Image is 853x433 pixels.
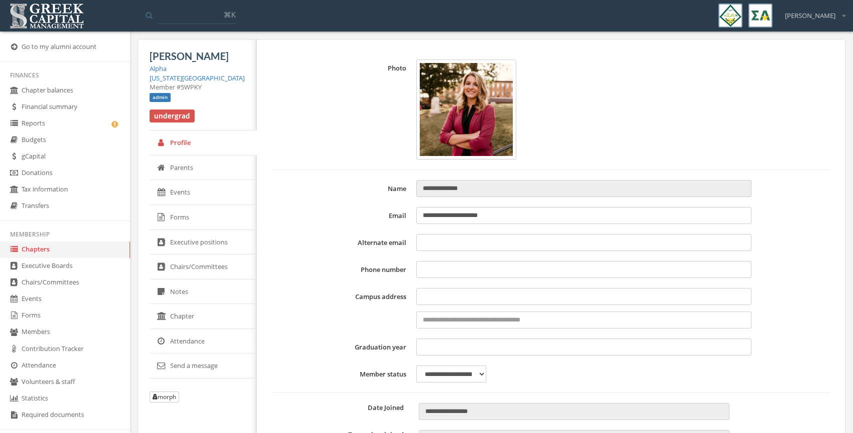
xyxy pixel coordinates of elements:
a: Chapter [150,304,257,329]
span: 5WPKY [181,82,202,91]
a: Executive positions [150,230,257,255]
label: Member status [272,365,411,382]
a: Chairs/Committees [150,254,257,279]
a: Parents [150,155,257,180]
div: Member # [150,82,245,92]
button: morph [150,391,179,402]
label: Name [272,180,411,197]
label: Photo [272,59,411,159]
label: Campus address [272,288,411,328]
div: [PERSON_NAME] [778,3,845,20]
span: admin [150,93,171,102]
a: Profile [150,130,257,155]
span: [PERSON_NAME] [785,11,835,20]
a: Forms [150,205,257,230]
a: Send a message [150,353,257,378]
span: [PERSON_NAME] [150,50,229,62]
label: Date Joined [272,403,411,412]
label: Graduation year [272,338,411,355]
a: Notes [150,279,257,304]
label: Phone number [272,261,411,278]
a: Alpha [150,64,167,73]
a: [US_STATE][GEOGRAPHIC_DATA] [150,73,245,82]
label: Alternate email [272,234,411,251]
a: Events [150,180,257,205]
span: undergrad [150,109,195,122]
label: Email [272,207,411,224]
span: ⌘K [224,9,236,19]
a: Attendance [150,329,257,354]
